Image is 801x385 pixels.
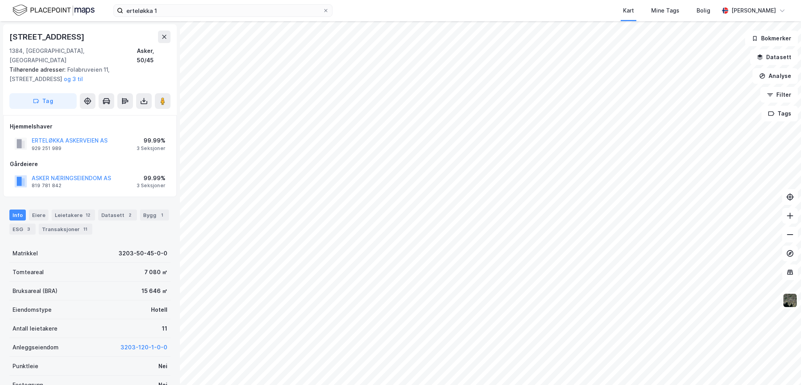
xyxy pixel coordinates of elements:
[158,362,167,371] div: Nei
[9,66,67,73] span: Tilhørende adresser:
[13,305,52,315] div: Eiendomstype
[623,6,634,15] div: Kart
[140,210,169,221] div: Bygg
[158,211,166,219] div: 1
[142,286,167,296] div: 15 646 ㎡
[9,65,164,84] div: Folabruveien 11, [STREET_ADDRESS]
[52,210,95,221] div: Leietakere
[9,224,36,235] div: ESG
[81,225,89,233] div: 11
[13,362,38,371] div: Punktleie
[126,211,134,219] div: 2
[13,268,44,277] div: Tomteareal
[13,4,95,17] img: logo.f888ab2527a4732fd821a326f86c7f29.svg
[651,6,679,15] div: Mine Tags
[39,224,92,235] div: Transaksjoner
[731,6,776,15] div: [PERSON_NAME]
[783,293,797,308] img: 9k=
[762,347,801,385] div: Kontrollprogram for chat
[13,249,38,258] div: Matrikkel
[697,6,710,15] div: Bolig
[13,286,57,296] div: Bruksareal (BRA)
[9,210,26,221] div: Info
[119,249,167,258] div: 3203-50-45-0-0
[10,122,170,131] div: Hjemmelshaver
[9,46,137,65] div: 1384, [GEOGRAPHIC_DATA], [GEOGRAPHIC_DATA]
[750,49,798,65] button: Datasett
[745,31,798,46] button: Bokmerker
[144,268,167,277] div: 7 080 ㎡
[13,324,57,333] div: Antall leietakere
[10,159,170,169] div: Gårdeiere
[98,210,137,221] div: Datasett
[29,210,48,221] div: Eiere
[136,136,165,145] div: 99.99%
[13,343,59,352] div: Anleggseiendom
[136,174,165,183] div: 99.99%
[25,225,32,233] div: 3
[123,5,323,16] input: Søk på adresse, matrikkel, gårdeiere, leietakere eller personer
[84,211,92,219] div: 12
[760,87,798,103] button: Filter
[32,183,61,189] div: 819 781 842
[761,106,798,121] button: Tags
[136,183,165,189] div: 3 Seksjoner
[753,68,798,84] button: Analyse
[136,145,165,152] div: 3 Seksjoner
[137,46,171,65] div: Asker, 50/45
[162,324,167,333] div: 11
[9,31,86,43] div: [STREET_ADDRESS]
[151,305,167,315] div: Hotell
[762,347,801,385] iframe: Chat Widget
[9,93,77,109] button: Tag
[120,343,167,352] button: 3203-120-1-0-0
[32,145,61,152] div: 929 251 989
